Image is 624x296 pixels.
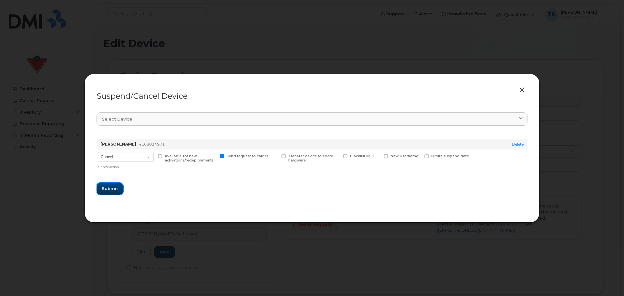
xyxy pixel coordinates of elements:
span: Available for new activations/redeployments [165,154,214,162]
a: Select device [97,112,527,126]
span: 4163034971 [139,142,165,147]
div: Suspend/Cancel Device [97,92,527,100]
span: Send request to carrier [227,154,268,158]
input: Available for new activations/redeployments [150,154,153,157]
span: Submit [102,186,118,192]
button: Submit [97,183,123,195]
span: Future suspend date [431,154,469,158]
a: Delete [512,142,524,147]
input: Blacklist IMEI [335,154,339,157]
input: Send request to carrier [212,154,215,157]
span: Blacklist IMEI [350,154,374,158]
span: Transfer device to spare hardware [288,154,333,162]
span: New Username [391,154,418,158]
strong: [PERSON_NAME] [100,142,136,147]
div: Choose action [98,162,154,169]
input: Future suspend date [417,154,420,157]
input: Transfer device to spare hardware [274,154,277,157]
input: New Username [376,154,379,157]
span: Select device [102,116,132,122]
